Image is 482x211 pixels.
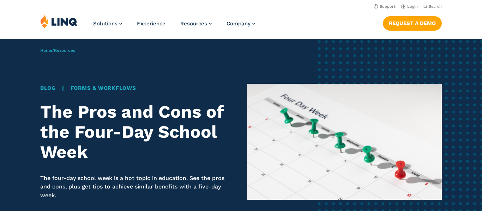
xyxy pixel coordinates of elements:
a: Home [40,48,52,53]
a: Support [374,4,396,9]
img: Calendar showing a 4-day week with green pushpins [247,84,442,200]
a: Experience [137,20,165,27]
img: LINQ | K‑12 Software [40,15,78,28]
span: Company [227,20,251,27]
h1: The Pros and Cons of the Four-Day School Week [40,102,235,162]
nav: Primary Navigation [93,15,255,38]
a: Forms & Workflows [71,85,136,91]
a: Blog [40,85,56,91]
span: Search [429,4,442,9]
nav: Button Navigation [383,15,442,30]
span: / [40,48,75,53]
a: Request a Demo [383,16,442,30]
a: Resources [180,20,212,27]
span: Solutions [93,20,118,27]
span: Resources [180,20,207,27]
a: Solutions [93,20,122,27]
a: Login [401,4,418,9]
div: | [40,84,235,92]
button: Open Search Bar [423,4,442,9]
a: Resources [54,48,75,53]
a: Company [227,20,255,27]
p: The four-day school week is a hot topic in education. See the pros and cons, plus get tips to ach... [40,174,235,200]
